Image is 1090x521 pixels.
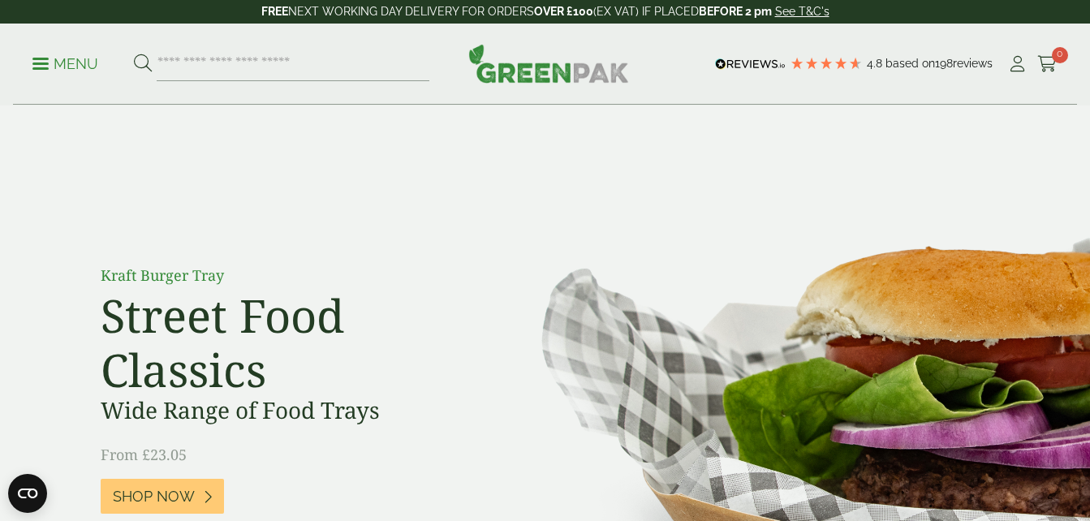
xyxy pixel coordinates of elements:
i: My Account [1007,56,1028,72]
h3: Wide Range of Food Trays [101,397,466,424]
a: Shop Now [101,479,224,514]
a: Menu [32,54,98,71]
span: 4.8 [867,57,885,70]
a: 0 [1037,52,1058,76]
strong: FREE [261,5,288,18]
span: From £23.05 [101,445,187,464]
span: 0 [1052,47,1068,63]
span: reviews [953,57,993,70]
span: 198 [935,57,953,70]
strong: BEFORE 2 pm [699,5,772,18]
p: Menu [32,54,98,74]
p: Kraft Burger Tray [101,265,466,286]
div: 4.79 Stars [790,56,863,71]
img: REVIEWS.io [715,58,786,70]
a: See T&C's [775,5,829,18]
span: Based on [885,57,935,70]
button: Open CMP widget [8,474,47,513]
h2: Street Food Classics [101,288,466,397]
img: GreenPak Supplies [468,44,629,83]
i: Cart [1037,56,1058,72]
strong: OVER £100 [534,5,593,18]
span: Shop Now [113,488,195,506]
